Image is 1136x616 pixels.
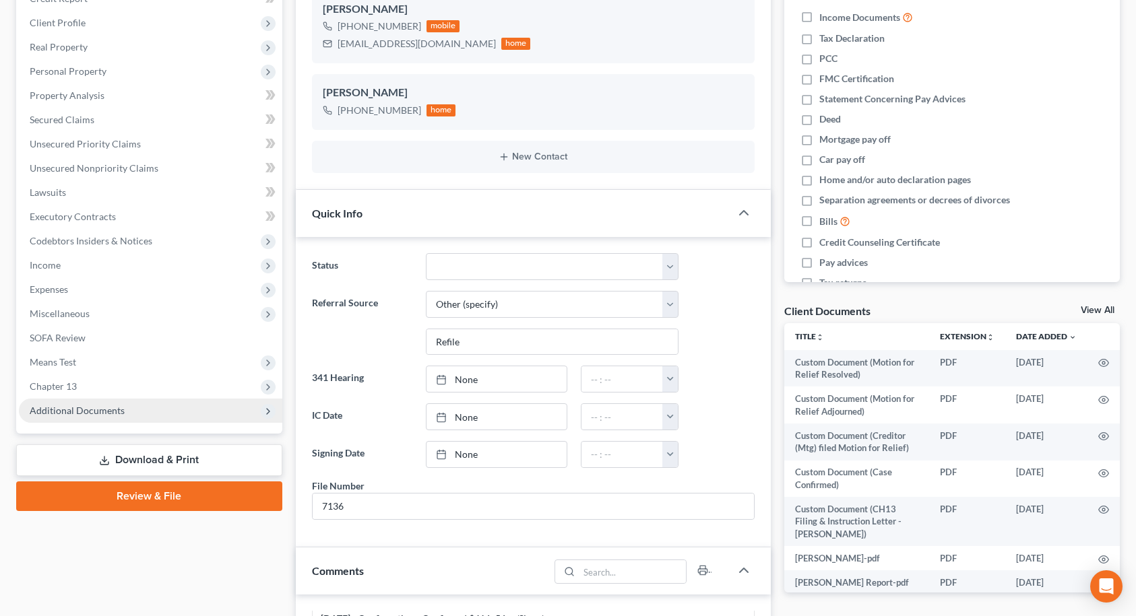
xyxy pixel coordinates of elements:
[30,41,88,53] span: Real Property
[30,405,125,416] span: Additional Documents
[1005,460,1087,498] td: [DATE]
[819,52,838,65] span: PCC
[19,108,282,132] a: Secured Claims
[581,366,663,392] input: -- : --
[427,20,460,32] div: mobile
[784,350,929,387] td: Custom Document (Motion for Relief Resolved)
[929,423,1005,460] td: PDF
[30,114,94,125] span: Secured Claims
[1005,350,1087,387] td: [DATE]
[427,366,567,392] a: None
[30,356,76,368] span: Means Test
[784,546,929,570] td: [PERSON_NAME]-pdf
[313,493,754,519] input: --
[1005,546,1087,570] td: [DATE]
[784,460,929,498] td: Custom Document (Case Confirmed)
[1005,570,1087,594] td: [DATE]
[986,333,995,341] i: unfold_more
[784,570,929,594] td: [PERSON_NAME] Report-pdf
[929,350,1005,387] td: PDF
[305,441,419,468] label: Signing Date
[427,329,678,355] input: Other Referral Source
[579,560,686,583] input: Search...
[1090,570,1123,603] div: Open Intercom Messenger
[19,180,282,205] a: Lawsuits
[30,211,116,222] span: Executory Contracts
[581,404,663,430] input: -- : --
[819,276,866,289] span: Tax returns
[819,72,894,85] span: FMC Certification
[819,153,865,166] span: Car pay off
[929,497,1005,546] td: PDF
[323,1,744,18] div: [PERSON_NAME]
[819,133,891,146] span: Mortgage pay off
[1005,497,1087,546] td: [DATE]
[427,404,567,430] a: None
[1005,386,1087,423] td: [DATE]
[819,236,940,249] span: Credit Counseling Certificate
[929,546,1005,570] td: PDF
[30,235,152,246] span: Codebtors Insiders & Notices
[501,38,531,50] div: home
[30,308,90,319] span: Miscellaneous
[819,193,1010,207] span: Separation agreements or decrees of divorces
[312,479,365,493] div: File Number
[581,442,663,467] input: -- : --
[819,215,838,228] span: Bills
[929,460,1005,498] td: PDF
[819,112,841,126] span: Deed
[784,423,929,460] td: Custom Document (Creditor (Mtg) filed Motion for Relief)
[305,253,419,280] label: Status
[305,291,419,355] label: Referral Source
[795,331,824,341] a: Titleunfold_more
[323,151,744,162] button: New Contact
[338,37,496,50] div: [EMAIL_ADDRESS][DOMAIN_NAME]
[1081,306,1114,315] a: View All
[819,256,868,269] span: Pay advices
[929,570,1005,594] td: PDF
[30,283,68,295] span: Expenses
[1016,331,1077,341] a: Date Added expand_more
[16,481,282,511] a: Review & File
[30,259,61,271] span: Income
[819,32,885,45] span: Tax Declaration
[312,564,364,577] span: Comments
[1069,333,1077,341] i: expand_more
[19,83,282,108] a: Property Analysis
[784,386,929,423] td: Custom Document (Motion for Relief Adjourned)
[16,444,282,476] a: Download & Print
[819,173,971,186] span: Home and/or auto declaration pages
[30,162,158,174] span: Unsecured Nonpriority Claims
[30,332,86,343] span: SOFA Review
[305,403,419,430] label: IC Date
[1005,423,1087,460] td: [DATE]
[19,205,282,229] a: Executory Contracts
[819,92,966,106] span: Statement Concerning Pay Advices
[19,326,282,350] a: SOFA Review
[784,497,929,546] td: Custom Document (CH13 Filing & Instruction Letter - [PERSON_NAME])
[816,333,824,341] i: unfold_more
[784,304,871,318] div: Client Documents
[19,132,282,156] a: Unsecured Priority Claims
[427,104,456,116] div: home
[323,85,744,101] div: [PERSON_NAME]
[427,442,567,467] a: None
[929,386,1005,423] td: PDF
[30,138,141,149] span: Unsecured Priority Claims
[30,65,106,77] span: Personal Property
[819,11,900,24] span: Income Documents
[940,331,995,341] a: Extensionunfold_more
[30,380,77,392] span: Chapter 13
[30,186,66,198] span: Lawsuits
[30,17,86,28] span: Client Profile
[305,366,419,392] label: 341 Hearing
[19,156,282,180] a: Unsecured Nonpriority Claims
[30,90,104,101] span: Property Analysis
[312,207,362,219] span: Quick Info
[338,104,421,117] div: [PHONE_NUMBER]
[338,20,421,33] div: [PHONE_NUMBER]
